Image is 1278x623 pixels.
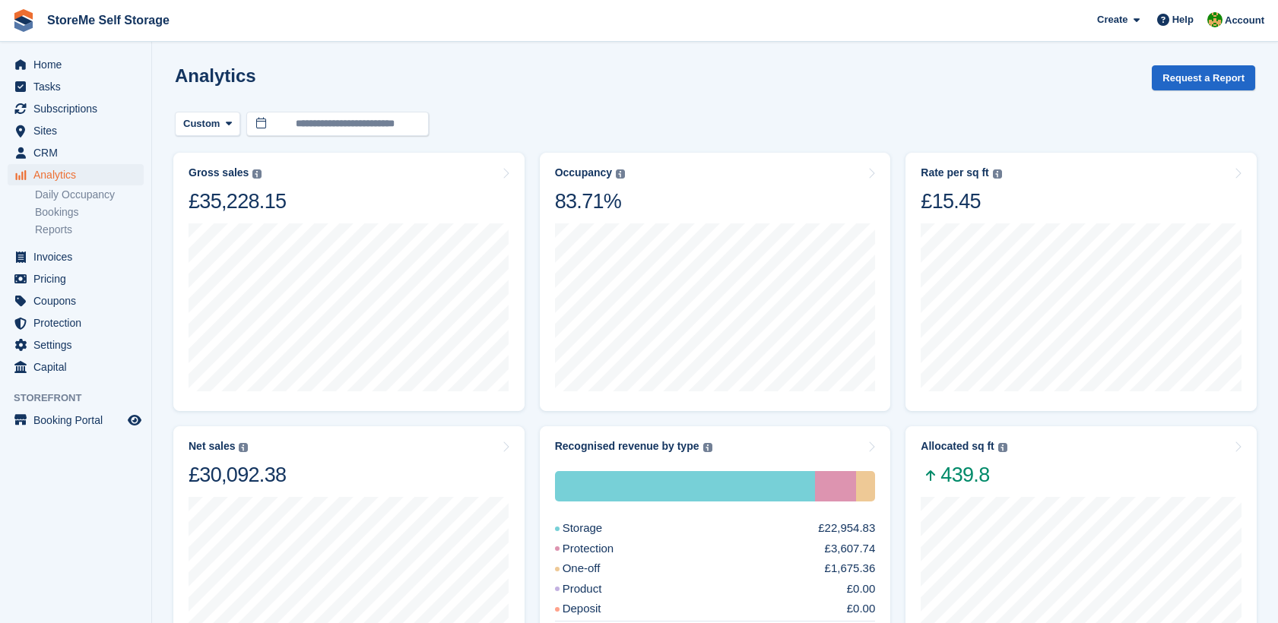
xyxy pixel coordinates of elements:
div: Protection [815,471,856,501]
a: menu [8,246,144,267]
a: menu [8,268,144,289]
span: Help [1172,12,1194,27]
div: Allocated sq ft [921,440,994,453]
div: Storage [555,520,639,537]
button: Request a Report [1152,65,1255,90]
div: £0.00 [847,580,876,598]
a: menu [8,312,144,334]
div: Gross sales [189,166,249,179]
img: icon-info-grey-7440780725fd019a000dd9b08b2336e03edf1995a4989e88bcd33f0948082b44.svg [239,443,248,452]
div: £15.45 [921,188,1001,214]
span: Account [1225,13,1264,28]
span: Booking Portal [33,410,125,431]
img: icon-info-grey-7440780725fd019a000dd9b08b2336e03edf1995a4989e88bcd33f0948082b44.svg [993,169,1002,179]
span: Tasks [33,76,125,97]
div: Net sales [189,440,235,453]
span: Sites [33,120,125,141]
div: Product [555,580,639,598]
span: Subscriptions [33,98,125,119]
a: Reports [35,223,144,237]
img: icon-info-grey-7440780725fd019a000dd9b08b2336e03edf1995a4989e88bcd33f0948082b44.svg [616,169,625,179]
img: icon-info-grey-7440780725fd019a000dd9b08b2336e03edf1995a4989e88bcd33f0948082b44.svg [998,443,1007,452]
img: stora-icon-8386f47178a22dfd0bd8f6a31ec36ba5ce8667c1dd55bd0f319d3a0aa187defe.svg [12,9,35,32]
div: Deposit [555,600,638,618]
span: Home [33,54,125,75]
span: Protection [33,312,125,334]
div: £0.00 [847,600,876,618]
h2: Analytics [175,65,256,86]
a: menu [8,410,144,431]
div: Storage [555,471,816,501]
a: Daily Occupancy [35,188,144,202]
a: menu [8,356,144,378]
span: Settings [33,334,125,356]
a: menu [8,164,144,185]
span: Invoices [33,246,125,267]
div: Recognised revenue by type [555,440,699,453]
a: menu [8,142,144,163]
a: menu [8,54,144,75]
div: 83.71% [555,188,625,214]
div: Occupancy [555,166,612,179]
img: icon-info-grey-7440780725fd019a000dd9b08b2336e03edf1995a4989e88bcd33f0948082b44.svg [703,443,712,452]
div: £1,675.36 [825,560,876,577]
div: One-off [555,560,637,577]
span: Create [1097,12,1127,27]
div: One-off [856,471,875,501]
span: Coupons [33,290,125,311]
a: StoreMe Self Storage [41,8,176,33]
a: menu [8,334,144,356]
a: menu [8,120,144,141]
span: Capital [33,356,125,378]
span: Custom [183,116,220,131]
span: Analytics [33,164,125,185]
span: CRM [33,142,125,163]
div: £30,092.38 [189,462,286,488]
span: Pricing [33,268,125,289]
div: Rate per sq ft [921,166,988,179]
a: menu [8,76,144,97]
a: Preview store [125,411,144,429]
div: £3,607.74 [825,540,876,558]
div: Protection [555,540,651,558]
div: £22,954.83 [818,520,875,537]
div: £35,228.15 [189,188,286,214]
span: 439.8 [921,462,1007,488]
a: menu [8,290,144,311]
a: Bookings [35,205,144,220]
span: Storefront [14,391,151,406]
a: menu [8,98,144,119]
button: Custom [175,112,240,137]
img: icon-info-grey-7440780725fd019a000dd9b08b2336e03edf1995a4989e88bcd33f0948082b44.svg [252,169,262,179]
img: StorMe [1207,12,1223,27]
